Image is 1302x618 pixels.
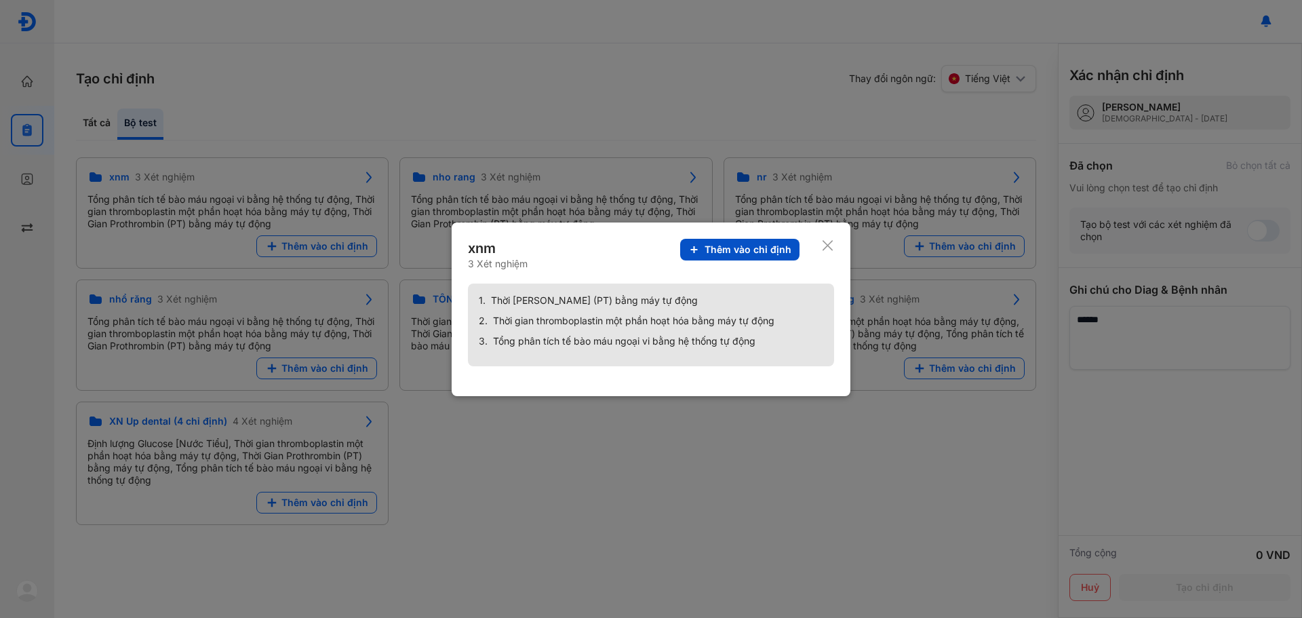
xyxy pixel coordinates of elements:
[705,244,791,256] span: Thêm vào chỉ định
[468,258,528,270] div: 3 Xét nghiệm
[479,335,488,347] span: 3.
[493,315,774,327] span: Thời gian thromboplastin một phần hoạt hóa bằng máy tự động
[493,335,755,347] span: Tổng phân tích tế bào máu ngoại vi bằng hệ thống tự động
[680,239,800,260] button: Thêm vào chỉ định
[468,239,528,258] div: xnm
[479,294,486,307] span: 1.
[491,294,698,307] span: Thời [PERSON_NAME] (PT) bằng máy tự động
[479,315,488,327] span: 2.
